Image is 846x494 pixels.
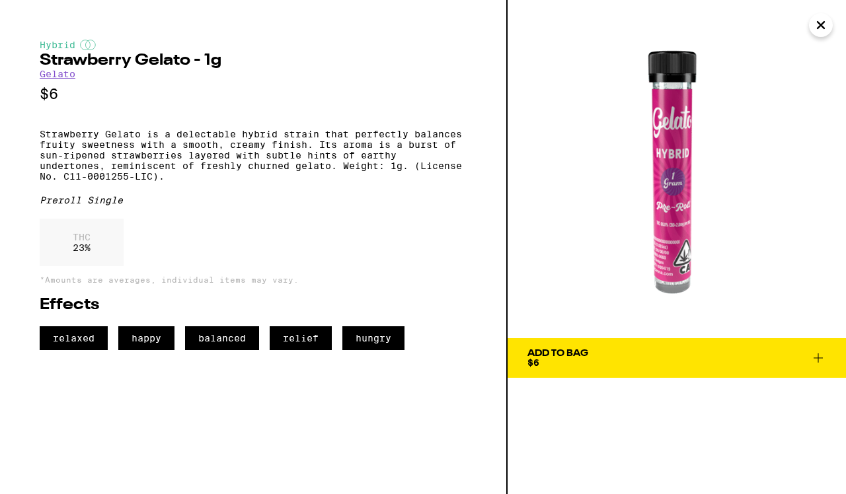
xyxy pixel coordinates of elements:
[40,129,467,182] p: Strawberry Gelato is a delectable hybrid strain that perfectly balances fruity sweetness with a s...
[40,326,108,350] span: relaxed
[809,13,833,37] button: Close
[80,40,96,50] img: hybridColor.svg
[118,326,174,350] span: happy
[8,9,95,20] span: Hi. Need any help?
[508,338,846,378] button: Add To Bag$6
[40,195,467,205] div: Preroll Single
[40,53,467,69] h2: Strawberry Gelato - 1g
[185,326,259,350] span: balanced
[40,69,75,79] a: Gelato
[40,219,124,266] div: 23 %
[527,357,539,368] span: $6
[527,349,588,358] div: Add To Bag
[40,297,467,313] h2: Effects
[73,232,91,242] p: THC
[270,326,332,350] span: relief
[40,275,467,284] p: *Amounts are averages, individual items may vary.
[342,326,404,350] span: hungry
[40,86,467,102] p: $6
[40,40,467,50] div: Hybrid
